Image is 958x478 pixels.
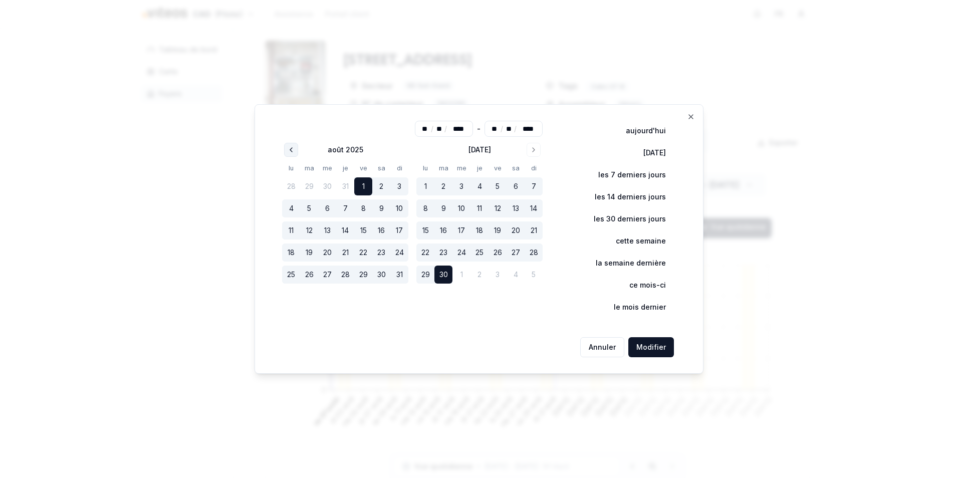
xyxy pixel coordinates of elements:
[431,124,433,134] span: /
[575,253,674,273] button: la semaine dernière
[434,199,452,217] button: 9
[628,337,674,357] button: Modifier
[390,163,408,173] th: dimanche
[501,124,503,134] span: /
[527,143,541,157] button: Go to next month
[390,244,408,262] button: 24
[336,266,354,284] button: 28
[593,297,674,317] button: le mois dernier
[282,266,300,284] button: 25
[318,199,336,217] button: 6
[284,143,298,157] button: Go to previous month
[390,199,408,217] button: 10
[452,177,470,195] button: 3
[416,244,434,262] button: 22
[507,199,525,217] button: 13
[434,266,452,284] button: 30
[300,244,318,262] button: 19
[300,163,318,173] th: mardi
[434,244,452,262] button: 23
[416,266,434,284] button: 29
[525,177,543,195] button: 7
[282,244,300,262] button: 18
[318,163,336,173] th: mercredi
[354,221,372,240] button: 15
[390,177,408,195] button: 3
[580,337,624,357] button: Annuler
[470,163,489,173] th: jeudi
[452,244,470,262] button: 24
[434,221,452,240] button: 16
[354,177,372,195] button: 1
[489,177,507,195] button: 5
[336,221,354,240] button: 14
[434,177,452,195] button: 2
[390,266,408,284] button: 31
[507,163,525,173] th: samedi
[434,163,452,173] th: mardi
[328,145,363,155] div: août 2025
[525,163,543,173] th: dimanche
[608,275,674,295] button: ce mois-ci
[336,177,354,195] button: 31
[525,221,543,240] button: 21
[300,266,318,284] button: 26
[574,187,674,207] button: les 14 derniers jours
[282,177,300,195] button: 28
[282,199,300,217] button: 4
[318,244,336,262] button: 20
[452,163,470,173] th: mercredi
[372,177,390,195] button: 2
[577,165,674,185] button: les 7 derniers jours
[372,266,390,284] button: 30
[336,199,354,217] button: 7
[468,145,491,155] div: [DATE]
[282,221,300,240] button: 11
[416,199,434,217] button: 8
[416,221,434,240] button: 15
[390,221,408,240] button: 17
[514,124,517,134] span: /
[318,266,336,284] button: 27
[318,177,336,195] button: 30
[354,199,372,217] button: 8
[489,221,507,240] button: 19
[605,121,674,141] button: aujourd'hui
[622,143,674,163] button: [DATE]
[372,163,390,173] th: samedi
[354,244,372,262] button: 22
[336,163,354,173] th: jeudi
[470,244,489,262] button: 25
[300,199,318,217] button: 5
[489,163,507,173] th: vendredi
[452,199,470,217] button: 10
[477,121,481,137] div: -
[300,221,318,240] button: 12
[595,231,674,251] button: cette semaine
[372,199,390,217] button: 9
[507,177,525,195] button: 6
[470,177,489,195] button: 4
[354,163,372,173] th: vendredi
[489,244,507,262] button: 26
[300,177,318,195] button: 29
[416,163,434,173] th: lundi
[489,199,507,217] button: 12
[444,124,447,134] span: /
[470,221,489,240] button: 18
[525,199,543,217] button: 14
[354,266,372,284] button: 29
[507,221,525,240] button: 20
[282,163,300,173] th: lundi
[372,244,390,262] button: 23
[470,199,489,217] button: 11
[336,244,354,262] button: 21
[573,209,674,229] button: les 30 derniers jours
[507,244,525,262] button: 27
[416,177,434,195] button: 1
[372,221,390,240] button: 16
[452,221,470,240] button: 17
[525,244,543,262] button: 28
[318,221,336,240] button: 13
